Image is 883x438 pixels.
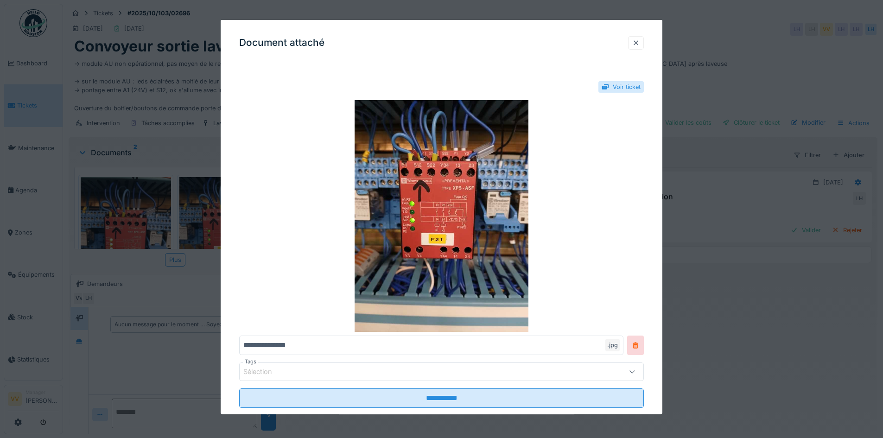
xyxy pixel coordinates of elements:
[605,339,620,351] div: .jpg
[239,37,324,49] h3: Document attaché
[239,100,644,332] img: 9ea75b90-83f5-45fb-85ca-35cfc0c41603-20251006_065331.jpg
[243,358,258,366] label: Tags
[243,367,285,377] div: Sélection
[613,83,641,91] div: Voir ticket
